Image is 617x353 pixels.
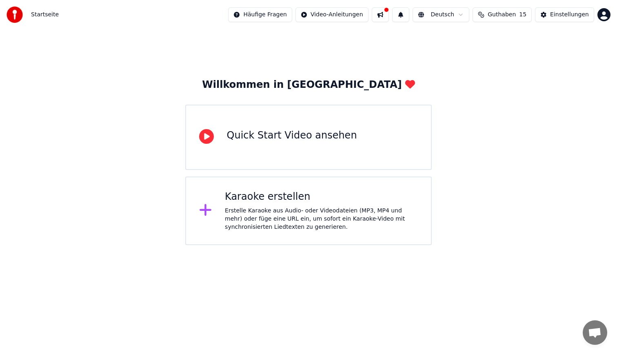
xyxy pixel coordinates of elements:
div: Erstelle Karaoke aus Audio- oder Videodateien (MP3, MP4 und mehr) oder füge eine URL ein, um sofo... [225,207,418,231]
span: 15 [519,11,526,19]
span: Startseite [31,11,59,19]
button: Guthaben15 [473,7,532,22]
div: Einstellungen [550,11,589,19]
img: youka [7,7,23,23]
button: Einstellungen [535,7,594,22]
div: Quick Start Video ansehen [227,129,357,142]
div: Willkommen in [GEOGRAPHIC_DATA] [202,78,415,92]
span: Guthaben [488,11,516,19]
div: Karaoke erstellen [225,190,418,203]
a: Chat öffnen [583,320,607,345]
nav: breadcrumb [31,11,59,19]
button: Video-Anleitungen [295,7,368,22]
button: Häufige Fragen [228,7,292,22]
